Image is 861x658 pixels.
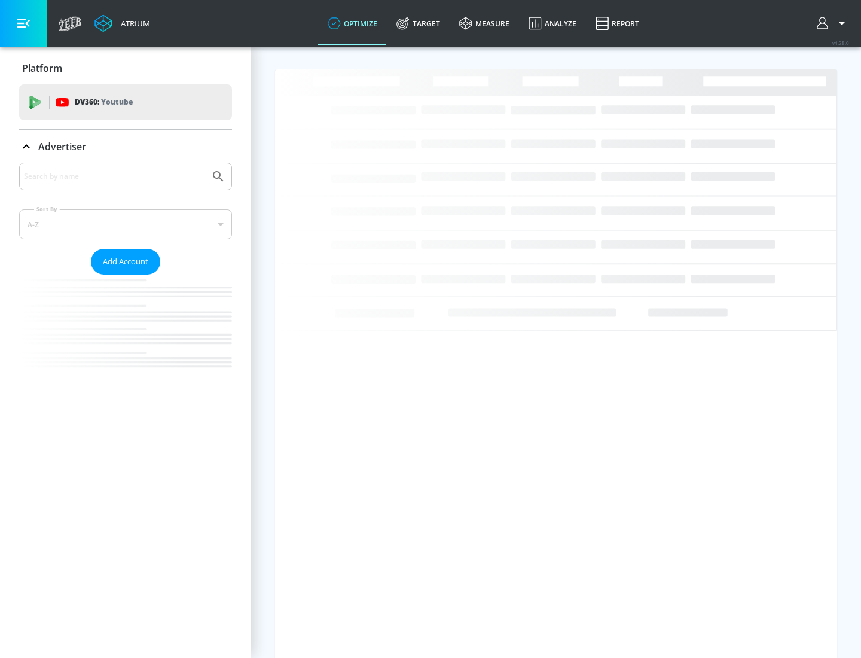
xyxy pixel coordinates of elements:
div: A-Z [19,209,232,239]
input: Search by name [24,169,205,184]
p: DV360: [75,96,133,109]
nav: list of Advertiser [19,275,232,391]
div: Platform [19,51,232,85]
button: Add Account [91,249,160,275]
div: Atrium [116,18,150,29]
p: Advertiser [38,140,86,153]
a: measure [450,2,519,45]
label: Sort By [34,205,60,213]
div: Advertiser [19,130,232,163]
a: Analyze [519,2,586,45]
p: Youtube [101,96,133,108]
div: DV360: Youtube [19,84,232,120]
span: Add Account [103,255,148,269]
span: v 4.28.0 [832,39,849,46]
p: Platform [22,62,62,75]
a: Target [387,2,450,45]
a: Report [586,2,649,45]
a: optimize [318,2,387,45]
div: Advertiser [19,163,232,391]
a: Atrium [94,14,150,32]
